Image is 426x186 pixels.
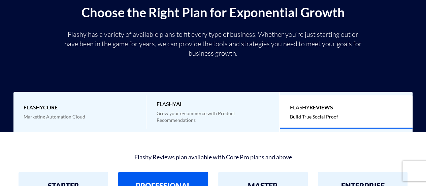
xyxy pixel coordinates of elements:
span: Marketing Automation Cloud [24,114,85,119]
b: REVIEWS [309,104,333,110]
span: Grow your e-commerce with Product Recommendations [157,110,235,123]
div: Flashy Reviews plan available with Core Pro plans and above [13,151,413,162]
span: Build True Social Proof [290,114,338,119]
span: Flashy [290,104,403,111]
span: Flashy [157,100,269,108]
b: Core [43,104,58,110]
span: Flashy [24,104,136,111]
p: Flashy has a variety of available plans to fit every type of business. Whether you’re just starti... [62,30,365,58]
h2: Choose the Right Plan for Exponential Growth [5,5,421,20]
b: AI [176,101,182,107]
